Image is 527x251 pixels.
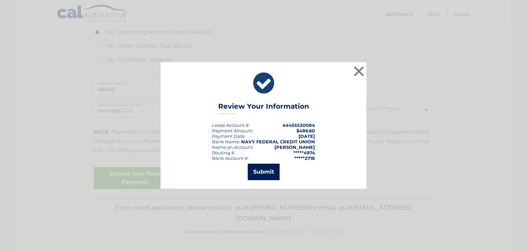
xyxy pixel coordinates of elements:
[212,133,246,139] div: :
[212,133,245,139] span: Payment Date
[212,122,250,128] div: Lease Account #:
[212,155,249,161] div: Bank Account #:
[296,128,315,133] span: $486.60
[212,128,253,133] div: Payment Amount:
[282,122,315,128] strong: 44455530084
[274,144,315,150] strong: [PERSON_NAME]
[298,133,315,139] span: [DATE]
[241,139,315,144] strong: NAVY FEDERAL CREDIT UNION
[248,164,280,180] button: Submit
[218,102,309,114] h3: Review Your Information
[212,150,235,155] div: Routing #:
[352,64,366,78] button: ×
[212,139,240,144] div: Bank Name:
[212,144,254,150] div: Name on Account:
